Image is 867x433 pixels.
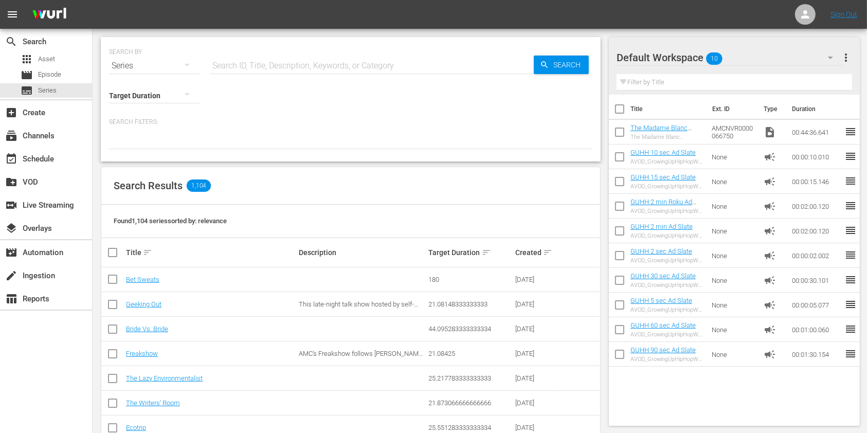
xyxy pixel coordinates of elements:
th: Type [757,95,786,123]
td: 00:44:36.641 [788,120,844,145]
a: GUHH 2 min Roku Ad Slate [630,198,696,213]
td: 00:00:30.101 [788,268,844,293]
div: AVOD_GrowingUpHipHopWeTV_WillBeRightBack _15sec_RB24_S01398805005 [630,183,704,190]
span: Episode [38,69,61,80]
span: Series [38,85,57,96]
th: Ext. ID [706,95,757,123]
td: None [708,342,760,367]
span: Ad [764,274,776,286]
div: 21.08425 [429,350,512,357]
th: Title [630,95,706,123]
th: Duration [786,95,847,123]
img: ans4CAIJ8jUAAAAAAAAAAAAAAAAAAAAAAAAgQb4GAAAAAAAAAAAAAAAAAAAAAAAAJMjXAAAAAAAAAAAAAAAAAAAAAAAAgAT5G... [25,3,74,27]
span: more_vert [840,51,852,64]
span: menu [6,8,19,21]
span: Search [5,35,17,48]
span: reorder [844,298,857,311]
td: None [708,243,760,268]
span: Channels [5,130,17,142]
span: reorder [844,348,857,360]
span: reorder [844,224,857,237]
td: 00:00:05.077 [788,293,844,317]
div: AVOD_GrowingUpHipHopWeTV_WillBeRightBack _2Min_RB24_S01398805001 [630,232,704,239]
span: reorder [844,249,857,261]
span: Search [549,56,589,74]
div: AVOD_GrowingUpHipHopWeTV_WillBeRightBack _2MinCountdown_RB24_S01398804001-Roku [630,208,704,214]
td: None [708,219,760,243]
span: AMC's Freakshow follows [PERSON_NAME] quirky family business - the Venice Beach Freakshow. [299,350,424,373]
div: [DATE] [515,300,555,308]
td: AMCNVR0000066750 [708,120,760,145]
td: 00:02:00.120 [788,219,844,243]
a: The Madame Blanc Mysteries 103: Episode 3 [630,124,703,139]
span: reorder [844,125,857,138]
span: Series [21,84,33,97]
span: Ingestion [5,269,17,282]
div: Title [126,246,296,259]
button: Search [534,56,589,74]
span: Found 1,104 series sorted by: relevance [114,217,227,225]
a: GUHH 2 min Ad Slate [630,223,693,230]
span: Ad [764,151,776,163]
span: Ad [764,225,776,237]
div: 21.08148333333333 [429,300,512,308]
span: Ad [764,175,776,188]
div: 180 [429,276,512,283]
div: [DATE] [515,325,555,333]
span: reorder [844,150,857,163]
span: 1,104 [187,179,211,192]
div: AVOD_GrowingUpHipHopWeTV_WillBeRightBack _60sec_RB24_S01398805003 [630,331,704,338]
button: more_vert [840,45,852,70]
a: GUHH 90 sec Ad Slate [630,346,696,354]
span: reorder [844,175,857,187]
span: reorder [844,323,857,335]
td: None [708,293,760,317]
td: 00:01:00.060 [788,317,844,342]
a: GUHH 10 sec Ad Slate [630,149,696,156]
span: Asset [21,53,33,65]
a: Sign Out [830,10,857,19]
span: Ad [764,200,776,212]
span: Episode [21,69,33,81]
span: sort [482,248,491,257]
td: 00:00:15.146 [788,169,844,194]
td: 00:00:10.010 [788,145,844,169]
div: Target Duration [429,246,512,259]
a: Geeking Out [126,300,161,308]
span: Reports [5,293,17,305]
div: AVOD_GrowingUpHipHopWeTV_WillBeRightBack _90sec_RB24_S01398805002 [630,356,704,363]
span: Live Streaming [5,199,17,211]
div: 44.095283333333334 [429,325,512,333]
div: [DATE] [515,276,555,283]
td: 00:02:00.120 [788,194,844,219]
div: [DATE] [515,374,555,382]
span: Ad [764,249,776,262]
span: This late-night talk show hosted by self-proclaimed geeks [PERSON_NAME] and [PERSON_NAME], explor... [299,300,418,331]
a: GUHH 5 sec Ad Slate [630,297,692,304]
td: 00:01:30.154 [788,342,844,367]
a: Bride Vs. Bride [126,325,168,333]
span: Video [764,126,776,138]
span: reorder [844,200,857,212]
a: Ecotrip [126,424,146,431]
span: Asset [38,54,55,64]
span: Overlays [5,222,17,234]
td: None [708,169,760,194]
td: None [708,194,760,219]
td: None [708,268,760,293]
span: reorder [844,274,857,286]
div: The Madame Blanc Mysteries 103: Episode 3 [630,134,704,140]
span: sort [143,248,152,257]
div: 25.551283333333334 [429,424,512,431]
div: Description [299,248,425,257]
a: Freakshow [126,350,158,357]
div: [DATE] [515,399,555,407]
span: 10 [706,48,722,69]
a: The Lazy Environmentalist [126,374,203,382]
div: 25.217783333333333 [429,374,512,382]
span: Automation [5,246,17,259]
span: sort [543,248,552,257]
div: 21.873066666666666 [429,399,512,407]
div: AVOD_GrowingUpHipHopWeTV_WillBeRightBack _30sec_RB24_S01398805004 [630,282,704,288]
div: AVOD_GrowingUpHipHopWeTV_WillBeRightBack _2sec_RB24_S01398805008 [630,257,704,264]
